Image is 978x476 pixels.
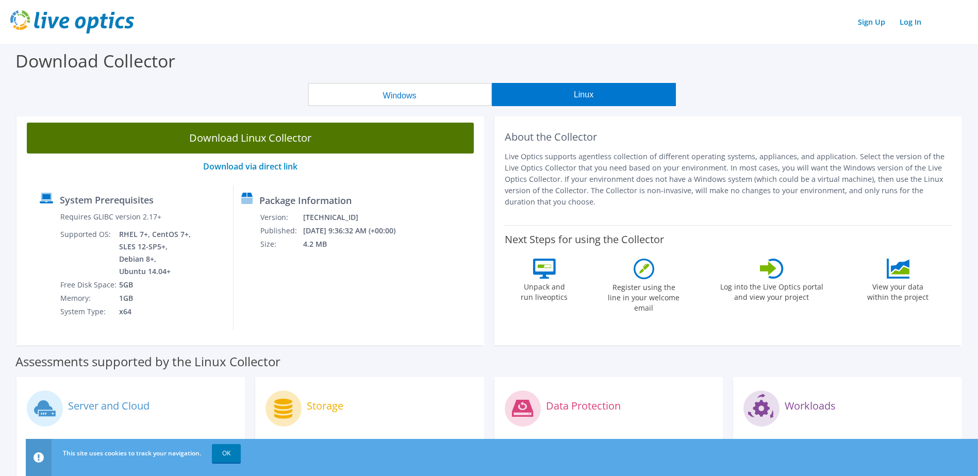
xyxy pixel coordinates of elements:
td: [TECHNICAL_ID] [303,211,409,224]
p: The Linux Collector only supports the Oracle application and is best for environments where Windo... [743,437,951,471]
h2: About the Collector [505,131,952,143]
a: Download Linux Collector [27,123,474,154]
td: Memory: [60,292,119,305]
button: Windows [308,83,492,106]
button: Linux [492,83,676,106]
td: Published: [260,224,303,237]
td: RHEL 7+, CentOS 7+, SLES 12-SP5+, Debian 8+, Ubuntu 14.04+ [119,228,193,278]
a: Download via direct link [203,161,297,172]
td: [DATE] 9:36:32 AM (+00:00) [303,224,409,237]
td: System Type: [60,305,119,318]
p: The Linux Collector only supports a limited set of DPS products and is best for environments wher... [505,437,712,471]
label: System Prerequisites [60,195,154,205]
td: Size: [260,237,303,251]
a: Log In [894,14,926,29]
label: Data Protection [546,401,621,411]
td: Supported OS: [60,228,119,278]
label: Workloads [785,401,836,411]
label: Server and Cloud [68,401,150,411]
td: 4.2 MB [303,237,409,251]
label: Register using the line in your welcome email [605,279,683,313]
td: Free Disk Space: [60,278,119,292]
td: Version: [260,211,303,224]
label: View your data within the project [861,279,935,302]
a: OK [212,444,241,463]
span: This site uses cookies to track your navigation. [63,449,201,457]
td: 5GB [119,278,193,292]
td: 1GB [119,292,193,305]
label: Next Steps for using the Collector [505,233,664,246]
label: Assessments supported by the Linux Collector [15,356,280,367]
p: Live Optics supports agentless collection of different operating systems, appliances, and applica... [505,151,952,208]
label: Package Information [259,195,352,206]
label: Requires GLIBC version 2.17+ [60,212,161,222]
label: Unpack and run liveoptics [521,279,568,302]
p: The Linux Collector only supports a limited set of storage products and is best for environments ... [266,437,473,471]
a: Sign Up [853,14,890,29]
label: Storage [307,401,343,411]
p: The Linux Collector only supports Linux-based server collections and is best for environments whe... [27,437,235,471]
label: Download Collector [15,49,175,73]
img: live_optics_svg.svg [10,10,134,33]
td: x64 [119,305,193,318]
label: Log into the Live Optics portal and view your project [720,279,824,302]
